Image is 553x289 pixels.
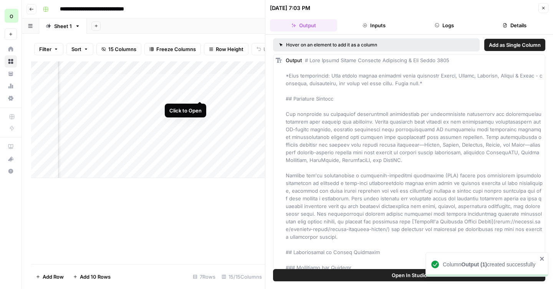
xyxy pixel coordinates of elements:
[392,271,427,279] span: Open In Studio
[286,57,302,63] span: Output
[144,43,201,55] button: Freeze Columns
[96,43,141,55] button: 15 Columns
[204,43,248,55] button: Row Height
[216,45,243,53] span: Row Height
[279,41,426,48] div: Hover on an element to add it as a column
[10,11,13,20] span: o
[5,153,17,165] button: What's new?
[489,41,541,49] span: Add as Single Column
[5,43,17,55] a: Home
[5,165,17,177] button: Help + Support
[5,6,17,25] button: Workspace: opascope
[252,43,281,55] button: Undo
[66,43,93,55] button: Sort
[43,273,64,281] span: Add Row
[411,19,478,31] button: Logs
[5,140,17,153] a: AirOps Academy
[54,22,72,30] div: Sheet 1
[71,45,81,53] span: Sort
[540,256,545,262] button: close
[484,39,545,51] button: Add as Single Column
[443,261,537,268] div: Column created successfully
[39,45,51,53] span: Filter
[68,271,115,283] button: Add 10 Rows
[270,19,337,31] button: Output
[190,271,219,283] div: 7 Rows
[34,43,63,55] button: Filter
[169,107,202,114] div: Click to Open
[80,273,111,281] span: Add 10 Rows
[273,269,545,281] button: Open In Studio
[5,55,17,68] a: Browse
[156,45,196,53] span: Freeze Columns
[270,4,310,12] div: [DATE] 7:03 PM
[481,19,548,31] button: Details
[108,45,136,53] span: 15 Columns
[5,80,17,92] a: Usage
[39,18,87,34] a: Sheet 1
[219,271,265,283] div: 15/15 Columns
[5,68,17,80] a: Your Data
[340,19,407,31] button: Inputs
[31,271,68,283] button: Add Row
[461,261,487,268] b: Output (1)
[5,92,17,104] a: Settings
